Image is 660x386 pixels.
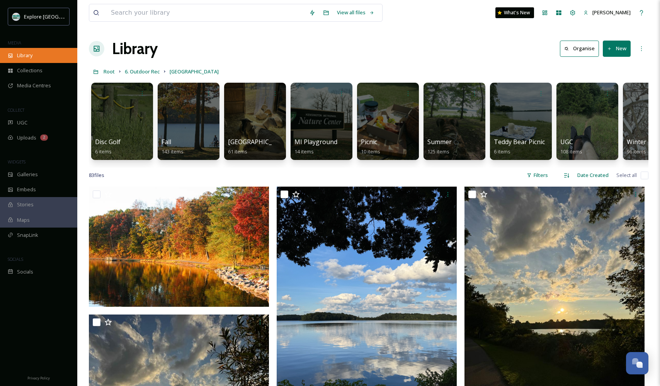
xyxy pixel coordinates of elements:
span: Explore [GEOGRAPHIC_DATA][PERSON_NAME] [24,13,130,20]
span: 143 items [162,148,184,155]
span: Collections [17,67,43,74]
span: SnapLink [17,231,38,239]
a: Disc Golf6 items [95,138,121,155]
span: Maps [17,216,30,224]
span: MI Playground [294,138,337,146]
span: Picnic [361,138,377,146]
span: 6 items [494,148,510,155]
span: Library [17,52,32,59]
img: KMP_Fall.jpg [89,187,269,307]
img: 67e7af72-b6c8-455a-acf8-98e6fe1b68aa.avif [12,13,20,20]
span: UGC [17,119,27,126]
span: UGC [560,138,573,146]
div: 2 [40,134,48,141]
span: Disc Golf [95,138,121,146]
button: New [603,41,631,56]
span: Fall [162,138,171,146]
span: Embeds [17,186,36,193]
a: Root [104,67,115,76]
a: Picnic10 items [361,138,380,155]
span: Uploads [17,134,36,141]
span: 108 items [560,148,582,155]
a: [GEOGRAPHIC_DATA]61 items [228,138,290,155]
span: Galleries [17,171,38,178]
a: UGC108 items [560,138,582,155]
span: Socials [17,268,33,275]
span: 10 items [361,148,380,155]
span: WIDGETS [8,159,26,165]
span: 96 items [627,148,646,155]
span: 6 items [95,148,112,155]
span: [GEOGRAPHIC_DATA] [228,138,290,146]
div: Filters [523,168,552,183]
span: Privacy Policy [27,376,50,381]
span: [GEOGRAPHIC_DATA] [170,68,219,75]
span: Winter [627,138,646,146]
input: Search your library [107,4,305,21]
a: Summer125 items [427,138,452,155]
span: Teddy Bear Picnic [494,138,545,146]
span: SOCIALS [8,256,23,262]
a: Library [112,37,158,60]
span: Summer [427,138,452,146]
a: [GEOGRAPHIC_DATA] [170,67,219,76]
a: MI Playground14 items [294,138,337,155]
a: View all files [333,5,378,20]
span: 125 items [427,148,449,155]
button: Open Chat [626,352,648,374]
a: Privacy Policy [27,373,50,382]
span: Select all [616,172,637,179]
span: 61 items [228,148,247,155]
span: Root [104,68,115,75]
button: Organise [560,41,599,56]
a: Fall143 items [162,138,184,155]
span: Media Centres [17,82,51,89]
span: 6. Outdoor Rec [125,68,160,75]
span: COLLECT [8,107,24,113]
a: [PERSON_NAME] [580,5,634,20]
span: [PERSON_NAME] [592,9,631,16]
span: MEDIA [8,40,21,46]
div: Date Created [573,168,612,183]
span: Stories [17,201,34,208]
a: What's New [495,7,534,18]
a: 6. Outdoor Rec [125,67,160,76]
a: Teddy Bear Picnic6 items [494,138,545,155]
a: Winter96 items [627,138,646,155]
span: 83 file s [89,172,104,179]
span: 14 items [294,148,314,155]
